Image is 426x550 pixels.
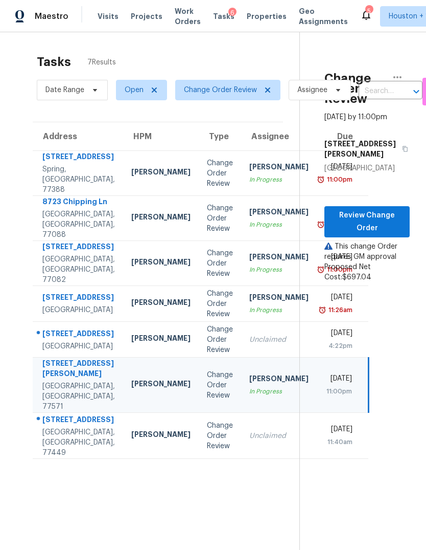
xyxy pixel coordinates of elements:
[207,370,233,401] div: Change Order Review
[42,305,115,315] div: [GEOGRAPHIC_DATA]
[324,241,410,262] div: This change Order requires GM approval
[324,163,410,173] div: [GEOGRAPHIC_DATA]
[87,57,116,68] span: 7 Results
[33,122,123,151] th: Address
[42,358,115,381] div: [STREET_ADDRESS][PERSON_NAME]
[228,8,236,18] div: 6
[249,207,309,219] div: [PERSON_NAME]
[175,6,201,27] span: Work Orders
[249,373,309,386] div: [PERSON_NAME]
[42,196,115,209] div: 8723 Chipping Ln
[42,414,115,427] div: [STREET_ADDRESS]
[249,292,309,305] div: [PERSON_NAME]
[324,73,385,104] h2: Change Order Review
[396,135,410,163] button: Copy Address
[207,203,233,234] div: Change Order Review
[249,335,309,345] div: Unclaimed
[131,379,191,391] div: [PERSON_NAME]
[131,212,191,225] div: [PERSON_NAME]
[131,167,191,180] div: [PERSON_NAME]
[359,83,394,99] input: Search by address
[42,241,115,254] div: [STREET_ADDRESS]
[42,151,115,164] div: [STREET_ADDRESS]
[324,112,387,122] div: [DATE] by 11:00pm
[324,139,396,159] h5: [STREET_ADDRESS][PERSON_NAME]
[249,305,309,315] div: In Progress
[42,341,115,351] div: [GEOGRAPHIC_DATA]
[213,13,234,20] span: Tasks
[207,324,233,355] div: Change Order Review
[42,328,115,341] div: [STREET_ADDRESS]
[98,11,119,21] span: Visits
[207,421,233,451] div: Change Order Review
[42,292,115,305] div: [STREET_ADDRESS]
[333,209,401,234] span: Review Change Order
[123,122,199,151] th: HPM
[249,265,309,275] div: In Progress
[42,254,115,285] div: [GEOGRAPHIC_DATA], [GEOGRAPHIC_DATA], 77082
[125,85,144,95] span: Open
[324,206,410,237] button: Review Change Order
[249,174,309,185] div: In Progress
[131,429,191,442] div: [PERSON_NAME]
[131,333,191,346] div: [PERSON_NAME]
[297,85,327,95] span: Assignee
[42,381,115,412] div: [GEOGRAPHIC_DATA], [GEOGRAPHIC_DATA], 77571
[184,85,257,95] span: Change Order Review
[299,6,348,27] span: Geo Assignments
[131,257,191,270] div: [PERSON_NAME]
[207,158,233,189] div: Change Order Review
[324,262,410,282] div: Proposed Net Cost: $697.04
[207,289,233,319] div: Change Order Review
[131,297,191,310] div: [PERSON_NAME]
[409,84,423,99] button: Open
[249,386,309,397] div: In Progress
[249,219,309,230] div: In Progress
[241,122,317,151] th: Assignee
[42,427,115,458] div: [GEOGRAPHIC_DATA], [GEOGRAPHIC_DATA], 77449
[249,252,309,265] div: [PERSON_NAME]
[42,209,115,240] div: [GEOGRAPHIC_DATA], [GEOGRAPHIC_DATA], 77088
[35,11,68,21] span: Maestro
[247,11,287,21] span: Properties
[249,431,309,441] div: Unclaimed
[42,164,115,195] div: Spring, [GEOGRAPHIC_DATA], 77388
[365,6,372,16] div: 5
[45,85,84,95] span: Date Range
[207,248,233,279] div: Change Order Review
[249,162,309,174] div: [PERSON_NAME]
[37,57,71,67] h2: Tasks
[199,122,241,151] th: Type
[131,11,162,21] span: Projects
